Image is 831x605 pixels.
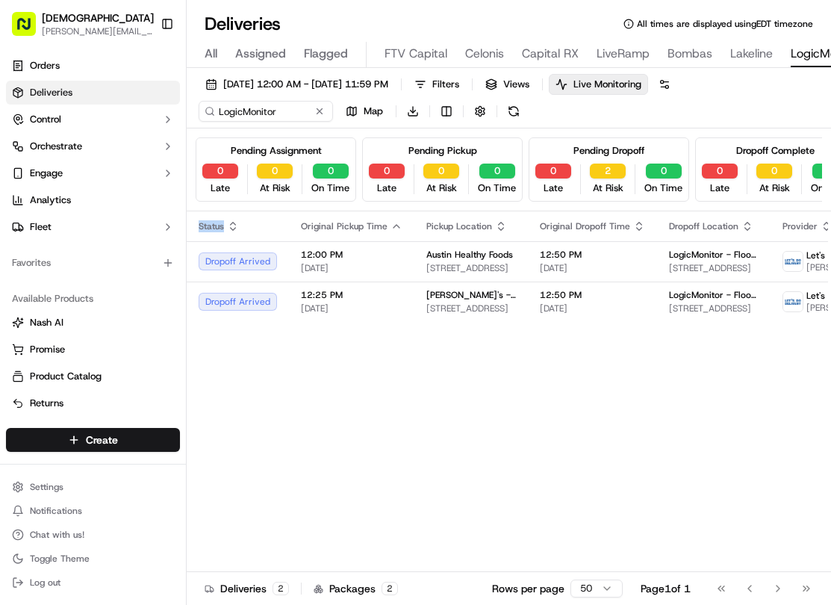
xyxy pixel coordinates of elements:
button: Create [6,428,180,452]
span: [DEMOGRAPHIC_DATA] [42,10,154,25]
a: 💻API Documentation [120,210,246,237]
div: Pending Assignment0Late0At Risk0On Time [196,137,356,202]
a: Nash AI [12,316,174,329]
a: Returns [12,397,174,410]
div: We're available if you need us! [51,157,189,169]
button: Control [6,108,180,131]
img: Nash [15,14,45,44]
span: 12:50 PM [540,249,645,261]
span: Capital RX [522,45,579,63]
span: Map [364,105,383,118]
span: All [205,45,217,63]
span: Log out [30,577,60,589]
a: 📗Knowledge Base [9,210,120,237]
span: Late [377,181,396,195]
span: Promise [30,343,65,356]
button: Start new chat [254,146,272,164]
input: Got a question? Start typing here... [39,96,269,111]
span: Nash AI [30,316,63,329]
button: Log out [6,572,180,593]
div: Pending Pickup [408,144,477,158]
button: [DEMOGRAPHIC_DATA][PERSON_NAME][EMAIL_ADDRESS][DOMAIN_NAME] [6,6,155,42]
button: Product Catalog [6,364,180,388]
button: Chat with us! [6,524,180,545]
span: At Risk [260,181,290,195]
h1: Deliveries [205,12,281,36]
div: Pending Assignment [231,144,322,158]
button: 0 [702,164,738,179]
img: lets_do_delivery_logo.png [783,292,803,311]
div: 💻 [126,217,138,229]
span: Knowledge Base [30,216,114,231]
span: [PERSON_NAME][EMAIL_ADDRESS][DOMAIN_NAME] [42,25,154,37]
div: Pending Dropoff0Late2At Risk0On Time [529,137,689,202]
span: Create [86,432,118,447]
div: Start new chat [51,142,245,157]
div: Favorites [6,251,180,275]
button: Nash AI [6,311,180,335]
span: 12:25 PM [301,289,402,301]
button: 2 [590,164,626,179]
span: Filters [432,78,459,91]
span: [DATE] [540,262,645,274]
span: Orders [30,59,60,72]
span: [DATE] [301,262,402,274]
span: [STREET_ADDRESS] [669,262,759,274]
button: Fleet [6,215,180,239]
span: [PERSON_NAME]'s - [GEOGRAPHIC_DATA] [426,289,516,301]
button: Views [479,74,536,95]
span: Orchestrate [30,140,82,153]
span: [STREET_ADDRESS] [426,262,516,274]
span: Original Dropoff Time [540,220,630,232]
div: Deliveries [205,581,289,596]
span: Assigned [235,45,286,63]
div: Pending Pickup0Late0At Risk0On Time [362,137,523,202]
span: Celonis [465,45,504,63]
span: Pickup Location [426,220,492,232]
a: Powered byPylon [105,252,181,264]
span: Provider [782,220,818,232]
span: Toggle Theme [30,553,90,565]
span: Lakeline [730,45,773,63]
span: Bombas [667,45,712,63]
div: Packages [314,581,398,596]
span: Engage [30,167,63,180]
button: Notifications [6,500,180,521]
a: Analytics [6,188,180,212]
button: 0 [535,164,571,179]
span: LogicMonitor - Floor Suite [GEOGRAPHIC_DATA] [669,249,759,261]
button: 0 [423,164,459,179]
span: Flagged [304,45,348,63]
span: Chat with us! [30,529,84,541]
button: [DATE] 12:00 AM - [DATE] 11:59 PM [199,74,395,95]
button: 0 [479,164,515,179]
button: Orchestrate [6,134,180,158]
span: Notifications [30,505,82,517]
button: Filters [408,74,466,95]
span: Analytics [30,193,71,207]
span: At Risk [593,181,623,195]
span: Original Pickup Time [301,220,388,232]
button: Toggle Theme [6,548,180,569]
p: Welcome 👋 [15,59,272,83]
div: Pending Dropoff [573,144,644,158]
span: LiveRamp [597,45,650,63]
span: Late [710,181,729,195]
a: Promise [12,343,174,356]
a: Deliveries [6,81,180,105]
span: FTV Capital [385,45,447,63]
span: LogicMonitor - Floor Suite [GEOGRAPHIC_DATA] [669,289,759,301]
div: 📗 [15,217,27,229]
button: Map [339,101,390,122]
span: [STREET_ADDRESS] [426,302,516,314]
div: Available Products [6,287,180,311]
div: Dropoff Complete [736,144,815,158]
a: Product Catalog [12,370,174,383]
span: Live Monitoring [573,78,641,91]
span: Fleet [30,220,52,234]
input: Type to search [199,101,333,122]
span: Status [199,220,224,232]
a: Orders [6,54,180,78]
div: Page 1 of 1 [641,581,691,596]
span: Returns [30,397,63,410]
